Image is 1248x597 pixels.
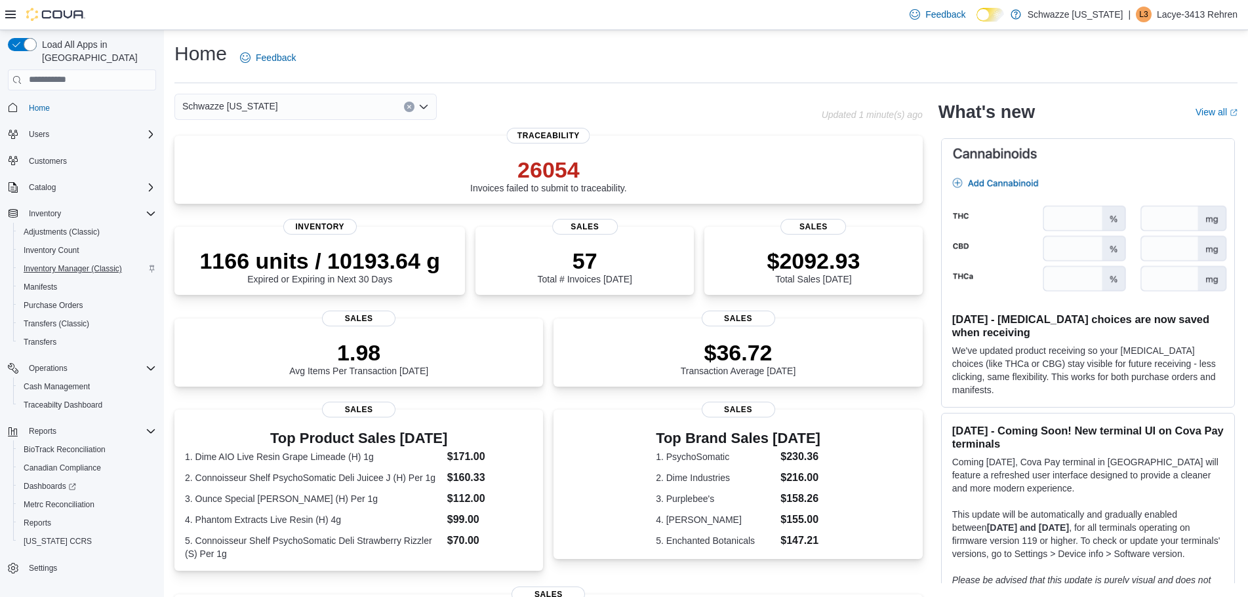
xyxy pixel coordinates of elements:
span: Customers [29,156,67,166]
span: Adjustments (Classic) [24,227,100,237]
span: Schwazze [US_STATE] [182,98,278,114]
p: $36.72 [681,339,796,366]
button: Reports [24,423,62,439]
button: Home [3,98,161,117]
dt: 5. Enchanted Botanicals [656,534,775,547]
dt: 2. Dime Industries [656,471,775,484]
span: Feedback [256,51,296,64]
a: Customers [24,153,72,169]
span: BioTrack Reconciliation [24,444,106,455]
span: Cash Management [18,379,156,395]
span: Canadian Compliance [18,460,156,476]
span: Dashboards [24,481,76,491]
span: Sales [552,219,618,235]
a: View allExternal link [1196,107,1238,117]
p: Lacye-3413 Rehren [1157,7,1238,22]
button: [US_STATE] CCRS [13,532,161,550]
button: Cash Management [13,377,161,396]
a: Purchase Orders [18,298,89,313]
button: Users [3,125,161,144]
h3: [DATE] - [MEDICAL_DATA] choices are now saved when receiving [952,313,1224,339]
dd: $160.33 [447,470,533,486]
span: Transfers (Classic) [18,316,156,332]
span: Load All Apps in [GEOGRAPHIC_DATA] [37,38,156,64]
span: Purchase Orders [18,298,156,313]
p: | [1128,7,1131,22]
button: Metrc Reconciliation [13,495,161,514]
p: 1166 units / 10193.64 g [199,248,440,274]
span: Inventory Count [24,245,79,256]
button: Manifests [13,278,161,296]
h3: Top Product Sales [DATE] [185,431,533,446]
button: Adjustments (Classic) [13,223,161,241]
button: Open list of options [418,102,429,112]
button: Inventory Manager (Classic) [13,260,161,278]
span: Metrc Reconciliation [24,499,94,510]
span: Operations [24,360,156,376]
button: Inventory [3,204,161,223]
span: Transfers [18,334,156,350]
a: Feedback [235,45,301,71]
dt: 5. Connoisseur Shelf PsychoSomatic Deli Strawberry Rizzler (S) Per 1g [185,534,442,560]
a: Manifests [18,279,62,295]
div: Expired or Expiring in Next 30 Days [199,248,440,284]
a: Settings [24,560,62,576]
span: Catalog [29,182,56,193]
p: 26054 [470,157,627,183]
p: This update will be automatically and gradually enabled between , for all terminals operating on ... [952,508,1224,560]
dt: 1. PsychoSomatic [656,450,775,463]
img: Cova [26,8,85,21]
span: Canadian Compliance [24,463,101,473]
dd: $112.00 [447,491,533,507]
a: Traceabilty Dashboard [18,397,108,413]
span: Traceability [507,128,590,144]
a: BioTrack Reconciliation [18,442,111,457]
button: Customers [3,151,161,170]
dd: $171.00 [447,449,533,465]
button: Inventory [24,206,66,221]
span: Settings [24,560,156,576]
span: Inventory [283,219,357,235]
span: Inventory [24,206,156,221]
p: Updated 1 minute(s) ago [822,109,923,120]
span: Reports [18,515,156,531]
span: Feedback [925,8,965,21]
a: Adjustments (Classic) [18,224,105,240]
span: Sales [322,311,395,326]
span: Home [24,100,156,116]
span: BioTrack Reconciliation [18,442,156,457]
button: Reports [13,514,161,532]
span: Sales [781,219,847,235]
span: Inventory Manager (Classic) [24,263,122,274]
div: Total Sales [DATE] [767,248,860,284]
p: Coming [DATE], Cova Pay terminal in [GEOGRAPHIC_DATA] will feature a refreshed user interface des... [952,455,1224,495]
div: Invoices failed to submit to traceability. [470,157,627,193]
dt: 4. [PERSON_NAME] [656,513,775,526]
span: Inventory Manager (Classic) [18,261,156,277]
p: $2092.93 [767,248,860,274]
button: Catalog [3,178,161,197]
h3: [DATE] - Coming Soon! New terminal UI on Cova Pay terminals [952,424,1224,450]
a: Inventory Count [18,242,85,258]
svg: External link [1230,109,1238,117]
button: BioTrack Reconciliation [13,440,161,459]
div: Total # Invoices [DATE] [538,248,632,284]
dt: 1. Dime AIO Live Resin Grape Limeade (H) 1g [185,450,442,463]
span: Catalog [24,180,156,195]
span: Settings [29,563,57,573]
span: Purchase Orders [24,300,83,311]
span: Operations [29,363,68,374]
h2: What's new [938,102,1035,123]
span: Reports [24,518,51,528]
dt: 2. Connoisseur Shelf PsychoSomatic Deli Juicee J (H) Per 1g [185,471,442,484]
h1: Home [174,41,227,67]
button: Clear input [404,102,414,112]
dd: $216.00 [780,470,820,486]
span: L3 [1139,7,1148,22]
button: Operations [24,360,73,376]
dt: 3. Ounce Special [PERSON_NAME] (H) Per 1g [185,492,442,505]
a: Dashboards [18,478,81,494]
span: Traceabilty Dashboard [24,400,102,410]
span: Washington CCRS [18,533,156,549]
